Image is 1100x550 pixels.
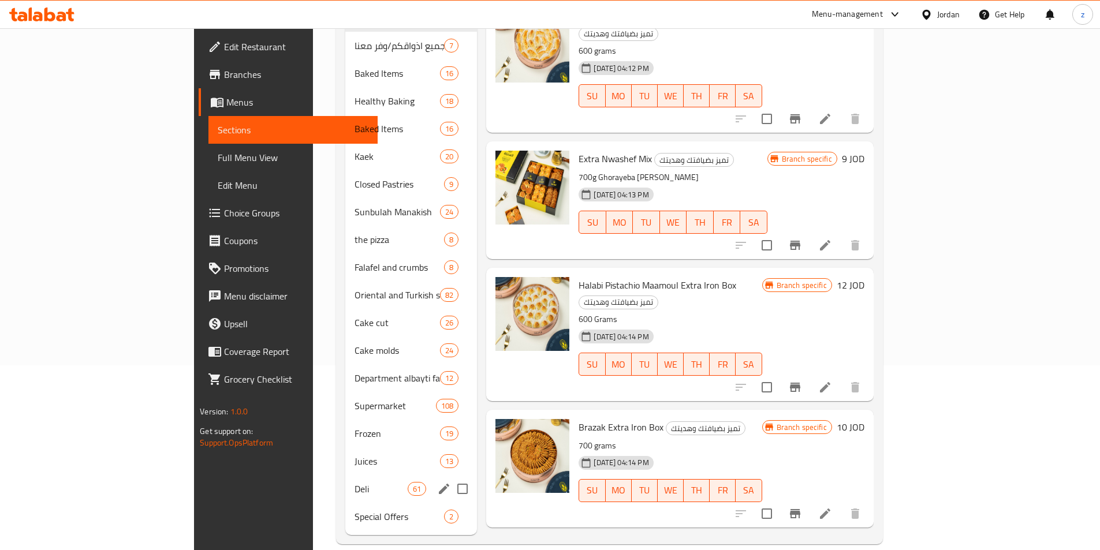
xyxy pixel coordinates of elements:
div: Frozen19 [345,420,478,447]
span: TH [688,356,705,373]
span: Cake cut [355,316,440,330]
span: SU [584,482,601,499]
h6: 10 JOD [837,419,864,435]
div: items [440,371,458,385]
span: Grocery Checklist [224,372,368,386]
div: items [440,316,458,330]
div: Baked Items [355,66,440,80]
span: Coupons [224,234,368,248]
button: Branch-specific-item [781,231,809,259]
span: 26 [441,317,458,328]
div: Cake cut26 [345,309,478,336]
span: 18 [441,96,458,107]
span: Sections [218,123,368,137]
span: TH [688,88,705,104]
img: Brazak Extra Iron Box [495,419,569,493]
div: items [440,205,458,219]
div: items [440,66,458,80]
button: SA [736,84,762,107]
div: تميز بضيافتك وهديتك [654,153,734,167]
div: items [440,454,458,468]
a: Coverage Report [199,338,378,365]
span: [DATE] 04:14 PM [589,457,653,468]
button: TU [632,353,658,376]
div: items [440,94,458,108]
button: Branch-specific-item [781,500,809,527]
span: WE [665,214,682,231]
span: the pizza [355,233,445,246]
button: SU [579,211,606,234]
span: SA [745,214,762,231]
span: FR [714,88,731,104]
button: SA [740,211,767,234]
span: Select to update [755,502,779,526]
span: Kaek [355,149,440,163]
div: items [440,343,458,357]
button: TH [684,479,710,502]
div: Closed Pastries9 [345,170,478,198]
span: Halabi Pistachio Maamoul Extra Iron Box [579,276,736,294]
button: delete [841,500,869,527]
button: delete [841,373,869,401]
button: FR [710,479,736,502]
div: Cake molds24 [345,336,478,364]
span: Choice Groups [224,206,368,220]
div: items [444,510,458,523]
a: Edit menu item [818,112,832,126]
div: بكجات تلبي جميع اذواقكم/وفر معنا [355,39,445,53]
h6: 9 JOD [842,151,864,167]
span: FR [718,214,736,231]
div: Baked Items16 [345,59,478,87]
span: Edit Menu [218,178,368,192]
span: Promotions [224,261,368,275]
button: TU [633,211,659,234]
a: Edit Menu [208,171,378,199]
span: Extra Nwashef Mix [579,150,652,167]
span: Select to update [755,233,779,257]
a: Upsell [199,310,378,338]
button: MO [606,84,632,107]
div: Supermarket108 [345,392,478,420]
span: Cake molds [355,343,440,357]
button: edit [435,480,453,497]
a: Sections [208,116,378,144]
span: TU [637,214,655,231]
div: the pizza8 [345,226,478,253]
div: Healthy Baking18 [345,87,478,115]
span: 19 [441,428,458,439]
button: WE [660,211,687,234]
div: تميز بضيافتك وهديتك [666,421,745,435]
p: 600 grams [579,44,762,58]
span: Branch specific [772,422,831,433]
button: Branch-specific-item [781,105,809,133]
a: Edit menu item [818,507,832,521]
span: 16 [441,124,458,134]
button: TU [632,479,658,502]
div: Sunbulah Manakish24 [345,198,478,226]
div: items [444,177,458,191]
button: SU [579,353,605,376]
a: Edit menu item [818,238,832,252]
span: Sunbulah Manakish [355,205,440,219]
div: items [440,288,458,302]
span: Deli [355,482,408,496]
span: 8 [445,262,458,273]
span: Full Menu View [218,151,368,164]
div: تميز بضيافتك وهديتك [579,27,658,41]
span: [DATE] 04:12 PM [589,63,653,74]
span: 20 [441,151,458,162]
span: Select to update [755,375,779,399]
span: 2 [445,511,458,522]
button: TU [632,84,658,107]
span: Department albayti fawr wasabilih [355,371,440,385]
div: items [444,39,458,53]
span: 13 [441,456,458,467]
button: MO [606,211,633,234]
img: Walnut Maamoul in an iron box [495,9,569,83]
span: تميز بضيافتك وهديتك [666,422,745,435]
span: Select to update [755,107,779,131]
